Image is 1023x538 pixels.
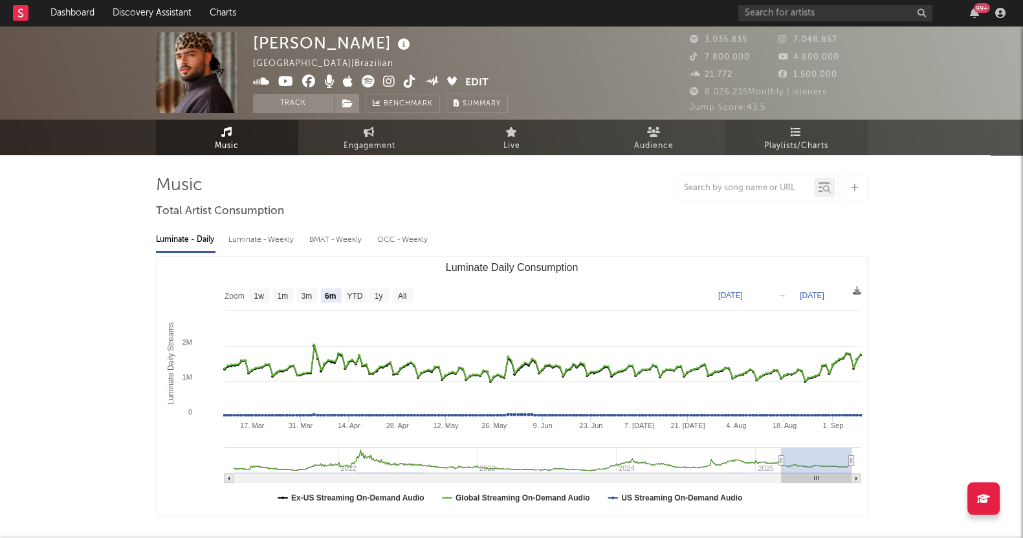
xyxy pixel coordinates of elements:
[253,56,408,72] div: [GEOGRAPHIC_DATA] | Brazilian
[288,422,313,429] text: 31. Mar
[583,120,725,155] a: Audience
[463,100,501,107] span: Summary
[386,422,408,429] text: 28. Apr
[503,138,520,154] span: Live
[800,291,824,300] text: [DATE]
[725,120,868,155] a: Playlists/Charts
[772,422,796,429] text: 18. Aug
[624,422,654,429] text: 7. [DATE]
[974,3,990,13] div: 99 +
[677,183,814,193] input: Search by song name or URL
[778,53,839,61] span: 4.800.000
[309,229,364,251] div: BMAT - Weekly
[481,422,507,429] text: 26. May
[215,138,239,154] span: Music
[301,292,312,301] text: 3m
[374,292,382,301] text: 1y
[446,94,508,113] button: Summary
[277,292,288,301] text: 1m
[157,257,867,515] svg: Luminate Daily Consumption
[366,94,440,113] a: Benchmark
[970,8,979,18] button: 99+
[188,408,192,416] text: 0
[254,292,264,301] text: 1w
[690,53,750,61] span: 7.800.000
[441,120,583,155] a: Live
[764,138,828,154] span: Playlists/Charts
[690,103,765,112] span: Jump Score: 43.5
[579,422,602,429] text: 23. Jun
[344,138,395,154] span: Engagement
[253,32,413,54] div: [PERSON_NAME]
[324,292,335,301] text: 6m
[690,36,747,44] span: 3.035.835
[253,94,334,113] button: Track
[240,422,265,429] text: 17. Mar
[397,292,406,301] text: All
[156,204,284,219] span: Total Artist Consumption
[347,292,362,301] text: YTD
[182,338,192,346] text: 2M
[718,291,743,300] text: [DATE]
[455,493,589,502] text: Global Streaming On-Demand Audio
[166,322,175,404] text: Luminate Daily Streams
[533,422,552,429] text: 9. Jun
[377,229,429,251] div: OCC - Weekly
[690,70,732,79] span: 21.772
[670,422,705,429] text: 21. [DATE]
[465,75,489,91] button: Edit
[726,422,746,429] text: 4. Aug
[634,138,674,154] span: Audience
[182,373,192,381] text: 1M
[433,422,459,429] text: 12. May
[778,36,837,44] span: 7.048.857
[298,120,441,155] a: Engagement
[291,493,424,502] text: Ex-US Streaming On-Demand Audio
[156,229,215,251] div: Luminate - Daily
[778,291,786,300] text: →
[738,5,932,21] input: Search for artists
[337,422,360,429] text: 14. Apr
[156,120,298,155] a: Music
[690,88,827,96] span: 8.026.235 Monthly Listeners
[228,229,296,251] div: Luminate - Weekly
[621,493,742,502] text: US Streaming On-Demand Audio
[225,292,245,301] text: Zoom
[778,70,837,79] span: 1.500.000
[445,262,578,273] text: Luminate Daily Consumption
[384,96,433,112] span: Benchmark
[822,422,843,429] text: 1. Sep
